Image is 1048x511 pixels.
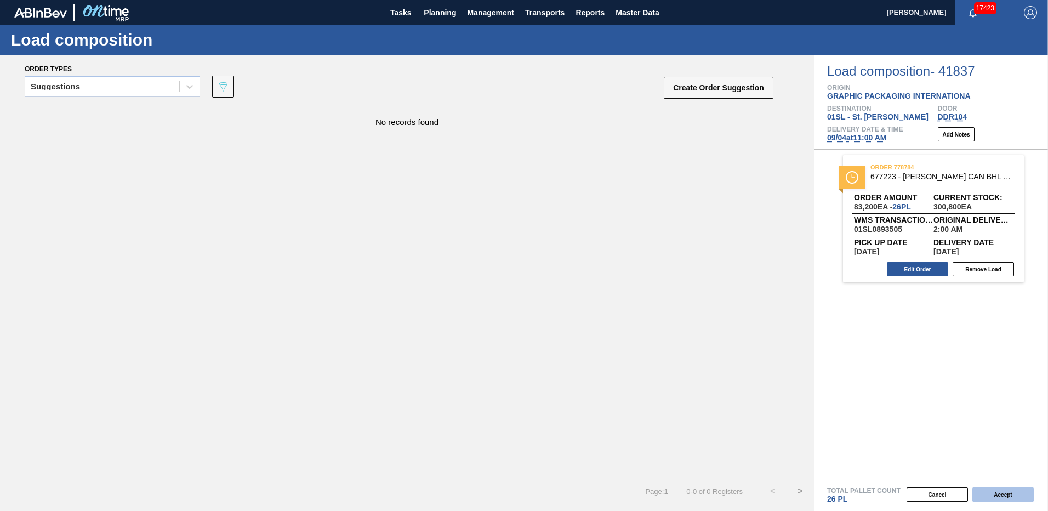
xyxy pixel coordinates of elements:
span: 09/04 at 11:00 AM [827,133,886,142]
span: Delivery Date & Time [827,126,903,133]
span: Page : 1 [645,487,668,496]
span: 01SL0893505 [854,225,902,233]
img: status [846,171,858,184]
button: Accept [972,487,1034,502]
span: order 778784 [870,162,1024,173]
span: statusorder 778784677223 - [PERSON_NAME] CAN BHL 12OZ OUTDOORS TWNSTK 30/12Order amount83,200EA -... [814,150,1048,282]
span: GRAPHIC PACKAGING INTERNATIONA [827,92,971,100]
button: Add Notes [938,127,975,141]
span: ,09/01/2025 [854,248,879,256]
span: 2:00 AM [933,225,962,233]
img: TNhmsLtSVTkK8tSr43FrP2fwEKptu5GPRR3wAAAABJRU5ErkJggg== [14,8,67,18]
button: Cancel [907,487,968,502]
span: 01SL - St. [PERSON_NAME] [827,112,929,121]
span: 17423 [974,2,996,14]
span: 26,PL [892,202,910,211]
span: Pick up Date [854,239,933,246]
span: Master Data [616,6,659,19]
button: < [759,478,787,505]
span: Transports [525,6,565,19]
span: WMS Transaction ID [854,217,933,223]
span: 83,200EA-26PL [854,203,911,211]
span: Original delivery time [933,217,1013,223]
span: Planning [424,6,456,19]
span: Current Stock: [933,194,1013,201]
button: Notifications [955,5,990,20]
span: Reports [576,6,605,19]
span: Order types [25,65,72,73]
span: Tasks [389,6,413,19]
span: DDR104 [938,112,967,121]
span: 677223 - CARR CAN BHL 12OZ OUTDOORS TWNSTK 30/12 [870,173,1015,181]
button: Edit Order [887,262,948,276]
button: Remove Load [953,262,1014,276]
h1: Load composition [11,33,206,46]
span: ,09/04/2025, [933,248,959,256]
img: Logout [1024,6,1037,19]
button: > [787,478,814,505]
span: Load composition - 41837 [827,65,1048,78]
button: Create Order Suggestion [664,77,773,99]
span: Order amount [854,194,933,201]
span: Delivery Date [933,239,1013,246]
span: Destination [827,105,938,112]
span: Management [467,6,514,19]
span: ,300,800,EA [933,203,972,211]
div: Suggestions [31,83,80,90]
span: Origin [827,84,1048,91]
span: 0 - 0 of 0 Registers [685,487,743,496]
